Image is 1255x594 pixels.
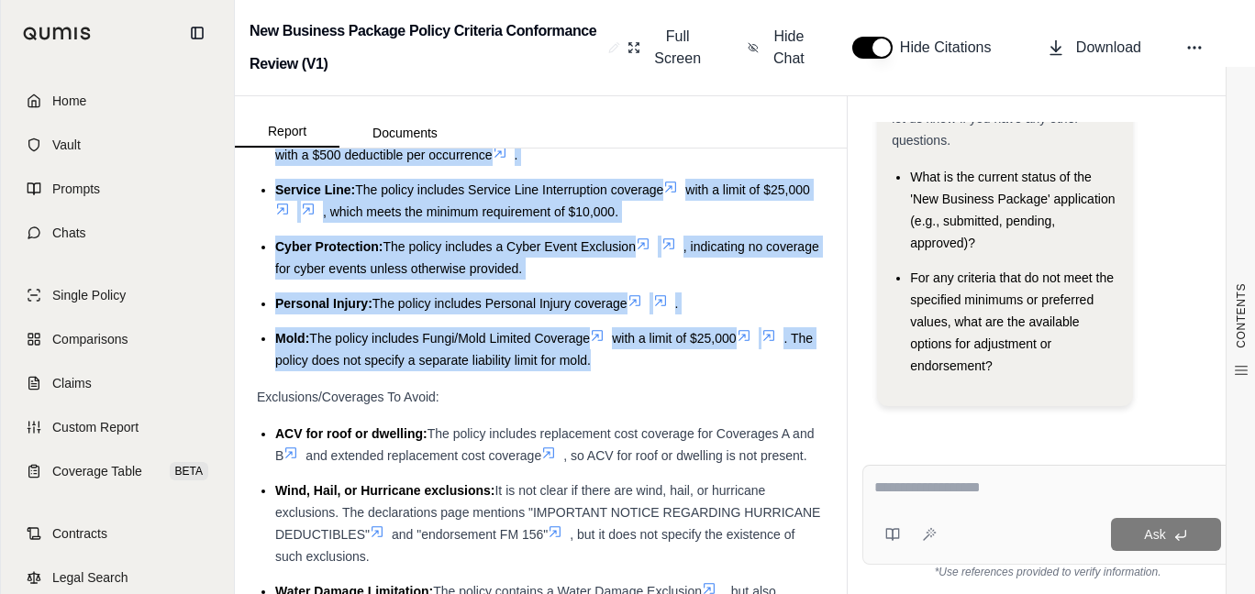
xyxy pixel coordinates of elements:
span: CONTENTS [1234,283,1249,348]
span: Contracts [52,524,107,543]
button: Ask [1111,518,1221,551]
span: Service Line: [275,182,355,197]
a: Coverage TableBETA [12,451,223,491]
span: Personal Injury: [275,296,372,311]
span: Wind, Hail, or Hurricane exclusions: [275,483,494,498]
a: Home [12,81,223,121]
button: Full Screen [620,18,711,77]
span: Chats [52,224,86,242]
span: Vault [52,136,81,154]
span: The policy includes Service Line Interruption coverage [355,182,663,197]
span: , indicating no coverage for cyber events unless otherwise provided. [275,239,819,276]
span: Exclusions/Coverages To Avoid: [257,390,439,404]
button: Download [1039,29,1149,66]
button: Documents [339,118,471,148]
img: Qumis Logo [23,27,92,40]
span: Custom Report [52,418,139,436]
span: Full Screen [651,26,704,70]
span: , so ACV for roof or dwelling is not present. [563,448,806,463]
span: and "endorsement FM 156" [392,527,548,542]
span: Home [52,92,86,110]
span: Coverage Table [52,462,142,480]
span: . [515,148,518,162]
span: ACV for roof or dwelling: [275,426,428,441]
button: Report [235,116,339,148]
span: and extended replacement cost coverage [305,448,541,463]
span: with a limit of $25,000 [612,331,736,346]
div: *Use references provided to verify information. [862,565,1233,579]
span: Hide Chat [770,26,808,70]
a: Vault [12,125,223,165]
a: Comparisons [12,319,223,359]
span: Comparisons [52,330,128,348]
span: It is not clear if there are wind, hail, or hurricane exclusions. The declarations page mentions ... [275,483,820,542]
span: Single Policy [52,286,126,304]
span: Cyber Protection: [275,239,383,254]
span: Claims [52,374,92,392]
a: Single Policy [12,275,223,315]
a: Claims [12,363,223,403]
button: Hide Chat [740,18,816,77]
span: with a limit of $25,000 [685,182,809,197]
span: Mold: [275,331,309,346]
span: with a $500 deductible per occurrence [275,148,493,162]
a: Custom Report [12,407,223,447]
span: Legal Search [52,568,128,587]
span: . [675,296,679,311]
span: The policy includes Fungi/Mold Limited Coverage [309,331,590,346]
span: Prompts [52,180,100,198]
span: What is the current status of the 'New Business Package' application (e.g., submitted, pending, a... [910,170,1115,250]
span: The policy includes Personal Injury coverage [372,296,627,311]
span: BETA [170,462,208,480]
span: The policy includes a Cyber Event Exclusion [383,239,635,254]
h2: New Business Package Policy Criteria Conformance Review (V1) [250,15,601,81]
span: The policy includes replacement cost coverage for Coverages A and B [275,426,814,463]
span: Ask [1144,527,1165,542]
span: Hide Citations [900,37,1003,59]
button: Collapse sidebar [183,18,212,48]
a: Prompts [12,169,223,209]
a: Chats [12,213,223,253]
span: For any criteria that do not meet the specified minimums or preferred values, what are the availa... [910,270,1114,373]
span: Download [1076,37,1141,59]
a: Contracts [12,513,223,554]
span: , which meets the minimum requirement of $10,000. [323,204,618,219]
